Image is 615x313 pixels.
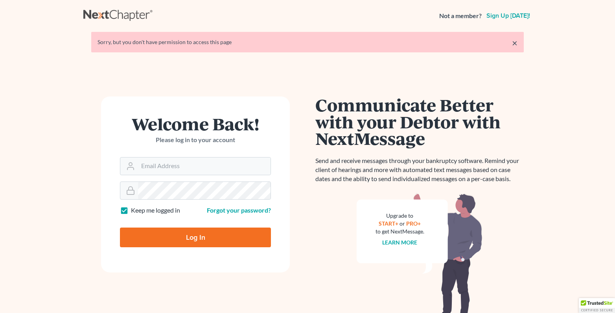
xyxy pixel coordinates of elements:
[376,212,424,220] div: Upgrade to
[400,220,405,227] span: or
[485,13,532,19] a: Sign up [DATE]!
[379,220,399,227] a: START+
[383,239,418,246] a: Learn more
[131,206,180,215] label: Keep me logged in
[120,135,271,144] p: Please log in to your account
[439,11,482,20] strong: Not a member?
[98,38,517,46] div: Sorry, but you don't have permission to access this page
[512,38,517,48] a: ×
[207,206,271,214] a: Forgot your password?
[376,228,424,235] div: to get NextMessage.
[407,220,421,227] a: PRO+
[120,228,271,247] input: Log In
[120,115,271,132] h1: Welcome Back!
[315,96,524,147] h1: Communicate Better with your Debtor with NextMessage
[315,156,524,183] p: Send and receive messages through your bankruptcy software. Remind your client of hearings and mo...
[579,298,615,313] div: TrustedSite Certified
[138,157,271,175] input: Email Address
